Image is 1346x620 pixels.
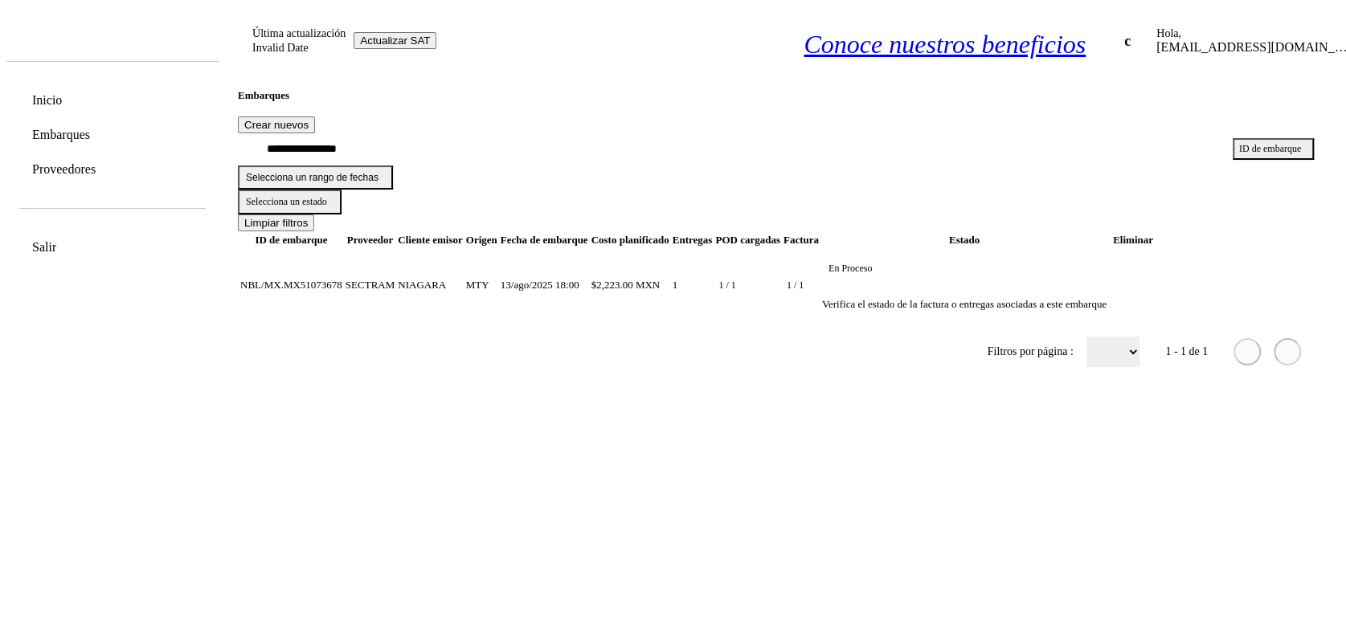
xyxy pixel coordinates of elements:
span: ID de embarque [255,234,327,246]
a: Conoce nuestros beneficios [804,30,1086,59]
td: 1 [672,249,714,322]
td: NIAGARA [397,249,464,322]
div: Salir [18,231,206,263]
span: 1 / 1 [718,280,735,290]
span: Proveedor [347,234,394,246]
span: Limpiar filtros [244,217,308,229]
button: Selecciona un estado [238,190,342,214]
button: Crear nuevos [238,116,315,133]
td: MTY [465,249,498,322]
a: Embarques [32,127,90,142]
td: $2,223.00 MXN [591,249,670,322]
button: Selecciona un rango de fechas [238,165,393,190]
span: 13/ago/2025 18:00 [501,279,579,291]
span: Filtros por página : [988,345,1074,358]
span: POD cargadas [715,234,780,246]
div: Proveedores [18,153,206,185]
span: ID de embarque [1239,143,1301,155]
div: Embarques [18,119,206,150]
span: NBL/MX.MX51073678 [240,279,342,291]
a: Proveedores [32,161,96,177]
span: Crear nuevos [244,119,309,131]
p: Verifica el estado de la factura o entregas asociadas a este embarque [822,298,1107,311]
span: 1 - 1 de 1 [1165,345,1208,358]
button: Actualizar SAT [354,32,436,49]
span: Factura [783,234,819,246]
span: Entregas [673,234,713,246]
span: Actualizar SAT [360,35,430,47]
button: ID de embarque [1233,138,1314,160]
span: Cliente emisor [398,234,463,246]
span: Fecha de embarque [501,234,588,246]
span: Eliminar [1113,234,1153,246]
p: En proceso [828,263,872,275]
div: Inicio [18,84,206,116]
td: SECTRAM [345,249,395,322]
button: Limpiar filtros [238,214,314,231]
p: Última actualización [252,27,346,41]
a: Salir [32,239,56,255]
span: Costo planificado [591,234,669,246]
h4: Embarques [238,89,1320,102]
span: 1 / 1 [787,280,804,290]
p: Invalid Date [252,41,309,55]
span: Estado [949,234,980,246]
a: Inicio [32,92,62,108]
span: Origen [466,234,497,246]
